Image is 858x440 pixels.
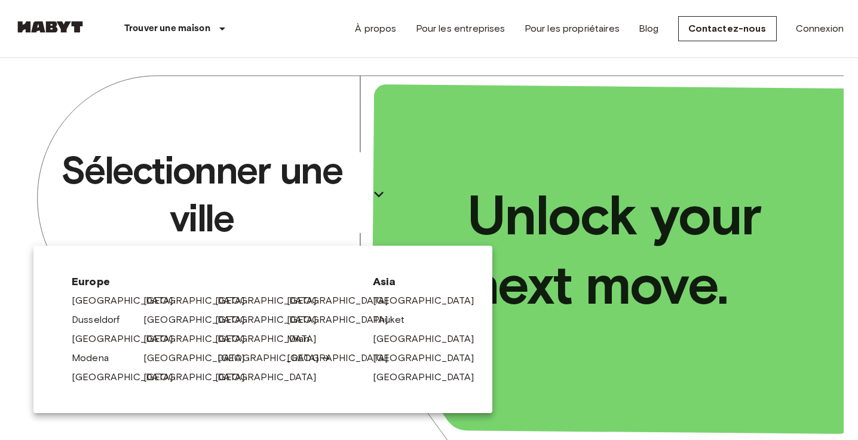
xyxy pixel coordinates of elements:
[373,294,486,308] a: [GEOGRAPHIC_DATA]
[143,313,257,327] a: [GEOGRAPHIC_DATA]
[143,370,257,384] a: [GEOGRAPHIC_DATA]
[287,294,400,308] a: [GEOGRAPHIC_DATA]
[373,313,416,327] a: Phuket
[72,351,121,365] a: Modena
[215,370,329,384] a: [GEOGRAPHIC_DATA]
[72,274,354,289] span: Europe
[215,294,329,308] a: [GEOGRAPHIC_DATA]
[217,351,331,365] a: [GEOGRAPHIC_DATA]
[143,332,257,346] a: [GEOGRAPHIC_DATA]
[373,351,486,365] a: [GEOGRAPHIC_DATA]
[72,313,132,327] a: Dusseldorf
[72,294,185,308] a: [GEOGRAPHIC_DATA]
[373,370,486,384] a: [GEOGRAPHIC_DATA]
[373,332,486,346] a: [GEOGRAPHIC_DATA]
[287,332,321,346] a: Milan
[215,332,329,346] a: [GEOGRAPHIC_DATA]
[287,351,400,365] a: [GEOGRAPHIC_DATA]
[72,332,185,346] a: [GEOGRAPHIC_DATA]
[72,370,185,384] a: [GEOGRAPHIC_DATA]
[143,294,257,308] a: [GEOGRAPHIC_DATA]
[287,313,400,327] a: [GEOGRAPHIC_DATA]
[215,313,329,327] a: [GEOGRAPHIC_DATA]
[373,274,454,289] span: Asia
[143,351,257,365] a: [GEOGRAPHIC_DATA]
